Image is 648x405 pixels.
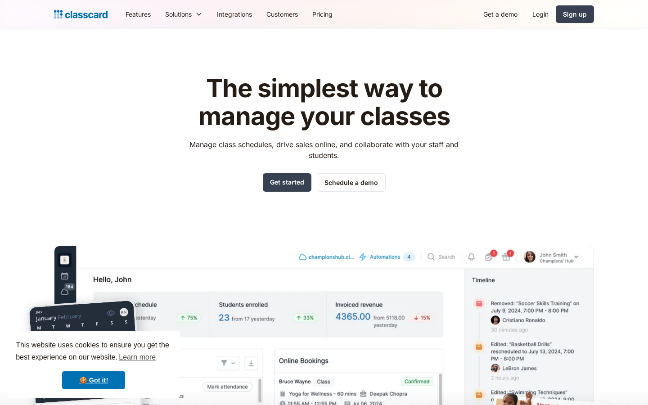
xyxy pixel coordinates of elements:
[62,371,125,389] a: dismiss cookie message
[118,4,158,24] a: Features
[158,4,210,24] div: Solutions
[259,4,305,24] a: Customers
[556,5,594,23] a: Sign up
[563,9,587,19] div: Sign up
[181,139,467,161] p: Manage class schedules, drive sales online, and collaborate with your staff and students.
[476,4,525,24] a: Get a demo
[210,4,259,24] a: Integrations
[54,8,108,21] a: home
[263,173,311,192] a: Get started
[525,4,556,24] a: Login
[16,340,171,364] span: This website uses cookies to ensure you get the best experience on our website.
[7,331,180,398] div: cookieconsent
[181,75,467,130] h1: The simplest way to manage your classes
[165,9,192,19] div: Solutions
[305,4,340,24] a: Pricing
[317,173,386,192] a: Schedule a demo
[117,351,157,364] a: learn more about cookies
